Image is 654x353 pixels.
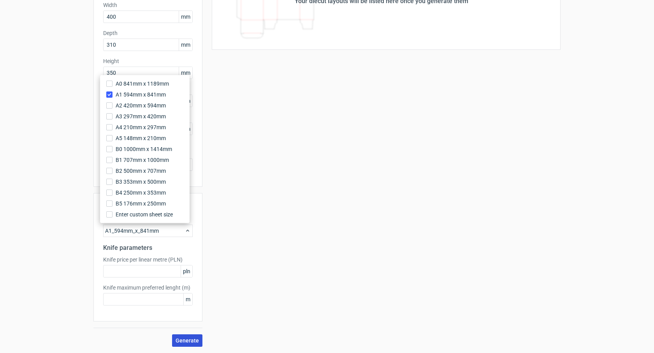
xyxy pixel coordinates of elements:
label: Height [103,57,193,65]
div: A1_594mm_x_841mm [103,225,193,237]
span: B3 353mm x 500mm [116,178,166,186]
span: mm [179,39,192,51]
span: A0 841mm x 1189mm [116,80,169,88]
span: B1 707mm x 1000mm [116,156,169,164]
span: A1 594mm x 841mm [116,91,166,98]
label: Width [103,1,193,9]
h2: Knife parameters [103,243,193,253]
label: Knife maximum preferred lenght (m) [103,284,193,292]
button: Generate [172,334,202,347]
span: A3 297mm x 420mm [116,112,166,120]
span: mm [179,11,192,23]
span: Enter custom sheet size [116,211,173,218]
span: B5 176mm x 250mm [116,200,166,207]
label: Depth [103,29,193,37]
span: B0 1000mm x 1414mm [116,145,172,153]
span: B2 500mm x 707mm [116,167,166,175]
span: mm [179,67,192,79]
span: Generate [176,338,199,343]
span: pln [181,265,192,277]
span: m [183,293,192,305]
span: B4 250mm x 353mm [116,189,166,197]
span: A2 420mm x 594mm [116,102,166,109]
label: Knife price per linear metre (PLN) [103,256,193,263]
span: A4 210mm x 297mm [116,123,166,131]
span: A5 148mm x 210mm [116,134,166,142]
